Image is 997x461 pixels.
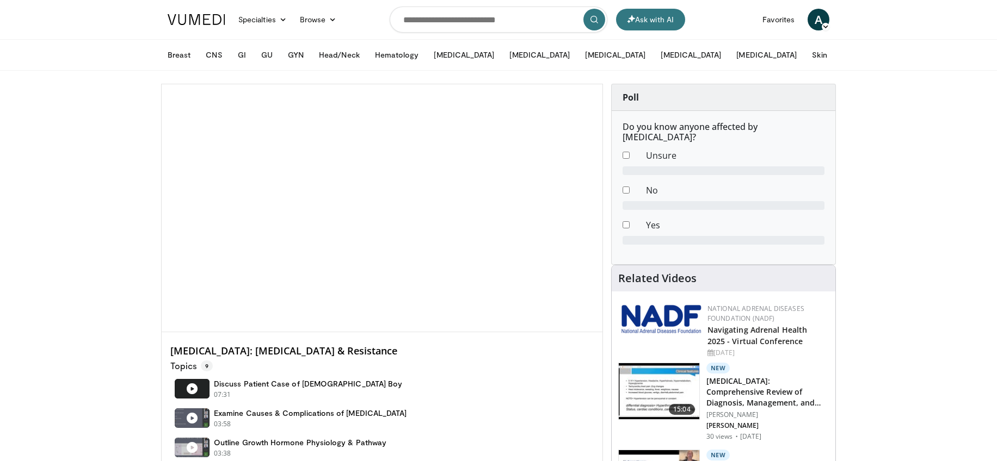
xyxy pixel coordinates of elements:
[170,345,594,357] h4: [MEDICAL_DATA]: [MEDICAL_DATA] & Resistance
[620,304,702,334] img: 877b56e2-cd6c-4243-ab59-32ef85434147.png.150x105_q85_autocrop_double_scale_upscale_version-0.2.png
[170,360,213,371] p: Topics
[623,91,639,103] strong: Poll
[619,363,699,420] img: d10375cb-e073-4e37-92ac-aafb5314612c.150x105_q85_crop-smart_upscale.jpg
[390,7,607,33] input: Search topics, interventions
[706,450,730,460] p: New
[707,348,827,358] div: [DATE]
[706,363,730,373] p: New
[740,432,762,441] p: [DATE]
[706,432,733,441] p: 30 views
[638,219,833,232] dd: Yes
[168,14,225,25] img: VuMedi Logo
[503,44,576,66] button: [MEDICAL_DATA]
[623,122,824,142] h6: Do you know anyone affected by [MEDICAL_DATA]?
[618,272,697,285] h4: Related Videos
[312,44,366,66] button: Head/Neck
[201,360,213,371] span: 9
[735,432,738,441] div: ·
[618,363,829,441] a: 15:04 New [MEDICAL_DATA]: Comprehensive Review of Diagnosis, Management, and… [PERSON_NAME] [PERS...
[214,419,231,429] p: 03:58
[214,379,402,389] h4: Discuss Patient Case of [DEMOGRAPHIC_DATA] Boy
[616,9,685,30] button: Ask with AI
[706,376,829,408] h3: [MEDICAL_DATA]: Comprehensive Review of Diagnosis, Management, and…
[638,149,833,162] dd: Unsure
[578,44,652,66] button: [MEDICAL_DATA]
[231,44,253,66] button: GI
[214,408,407,418] h4: Examine Causes & Complications of [MEDICAL_DATA]
[654,44,728,66] button: [MEDICAL_DATA]
[756,9,801,30] a: Favorites
[199,44,229,66] button: CNS
[281,44,310,66] button: GYN
[707,325,808,346] a: Navigating Adrenal Health 2025 - Virtual Conference
[707,304,804,323] a: National Adrenal Diseases Foundation (NADF)
[706,421,829,430] p: [PERSON_NAME]
[161,44,197,66] button: Breast
[214,438,386,447] h4: Outline Growth Hormone Physiology & Pathway
[293,9,343,30] a: Browse
[232,9,293,30] a: Specialties
[368,44,426,66] button: Hematology
[427,44,501,66] button: [MEDICAL_DATA]
[255,44,279,66] button: GU
[214,390,231,400] p: 07:31
[805,44,833,66] button: Skin
[808,9,829,30] a: A
[638,184,833,197] dd: No
[706,410,829,419] p: [PERSON_NAME]
[730,44,803,66] button: [MEDICAL_DATA]
[162,84,602,332] video-js: Video Player
[214,448,231,458] p: 03:38
[669,404,695,415] span: 15:04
